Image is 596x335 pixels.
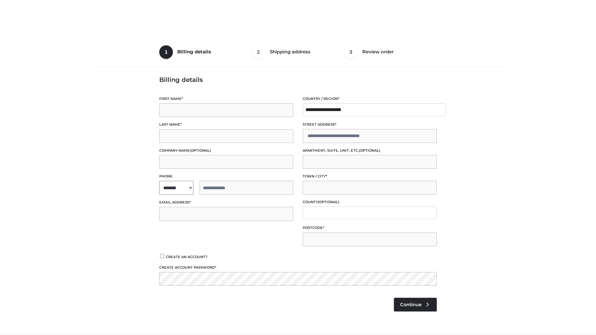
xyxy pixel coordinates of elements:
label: Email address [159,199,293,205]
label: Street address [303,122,437,127]
label: Last name [159,122,293,127]
span: (optional) [190,148,211,153]
h3: Billing details [159,76,437,83]
span: Billing details [177,49,211,55]
label: County [303,199,437,205]
span: Create an account? [166,255,208,259]
span: 3 [344,45,358,59]
label: Phone [159,173,293,179]
span: 2 [252,45,265,59]
label: Apartment, suite, unit, etc. [303,148,437,154]
label: Company name [159,148,293,154]
span: Review order [362,49,394,55]
a: Continue [394,298,437,311]
input: Create an account? [159,254,165,258]
span: (optional) [318,200,339,204]
span: 1 [159,45,173,59]
label: Town / City [303,173,437,179]
span: (optional) [359,148,380,153]
label: Postcode [303,225,437,231]
label: Create account password [159,265,437,270]
label: Country / Region [303,96,437,102]
span: Shipping address [270,49,310,55]
label: First name [159,96,293,102]
span: Continue [400,302,422,307]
